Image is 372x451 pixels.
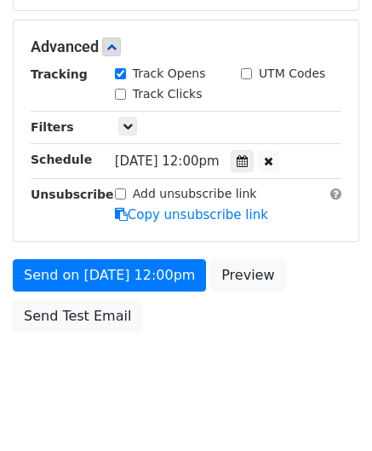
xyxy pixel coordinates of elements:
strong: Filters [31,120,74,134]
label: UTM Codes [259,65,325,83]
h5: Advanced [31,38,341,56]
a: Copy unsubscribe link [115,207,268,223]
span: [DATE] 12:00pm [115,153,220,169]
label: Track Opens [133,65,206,83]
label: Add unsubscribe link [133,185,257,203]
label: Track Clicks [133,85,203,103]
iframe: Chat Widget [287,369,372,451]
strong: Unsubscribe [31,188,114,201]
strong: Schedule [31,153,92,166]
strong: Tracking [31,67,88,81]
a: Preview [210,259,285,292]
a: Send Test Email [13,300,142,332]
a: Send on [DATE] 12:00pm [13,259,206,292]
